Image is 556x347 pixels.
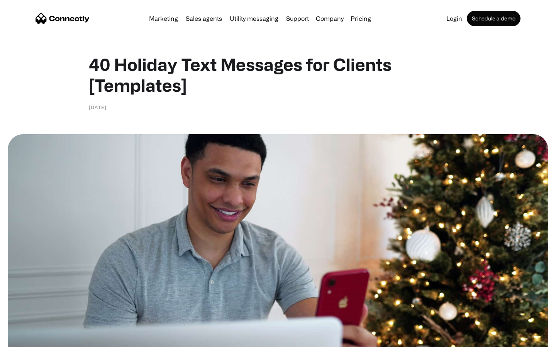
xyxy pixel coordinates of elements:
a: Sales agents [183,15,225,22]
ul: Language list [15,334,46,344]
a: Utility messaging [227,15,281,22]
a: Login [443,15,465,22]
a: Marketing [146,15,181,22]
div: Company [316,13,344,24]
a: Support [283,15,312,22]
div: [DATE] [89,103,107,111]
a: Pricing [347,15,374,22]
a: home [36,13,90,24]
div: Company [314,13,346,24]
h1: 40 Holiday Text Messages for Clients [Templates] [89,54,467,96]
a: Schedule a demo [467,11,520,26]
aside: Language selected: English [8,334,46,344]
